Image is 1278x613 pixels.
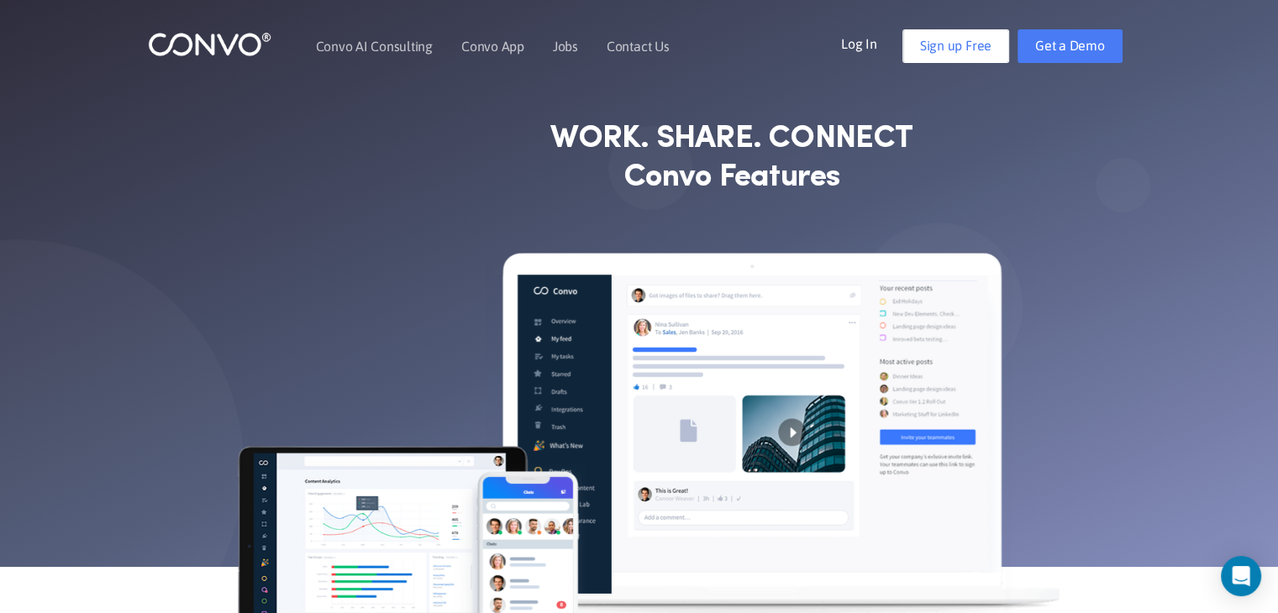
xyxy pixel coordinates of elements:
[1221,556,1261,596] div: Open Intercom Messenger
[841,29,902,56] a: Log In
[902,29,1009,63] a: Sign up Free
[550,120,912,196] strong: WORK. SHARE. CONNECT Convo Features
[148,31,271,57] img: logo_1.png
[553,39,578,53] a: Jobs
[607,39,670,53] a: Contact Us
[316,39,433,53] a: Convo AI Consulting
[461,39,524,53] a: Convo App
[1095,157,1150,212] img: shape_not_found
[1018,29,1123,63] a: Get a Demo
